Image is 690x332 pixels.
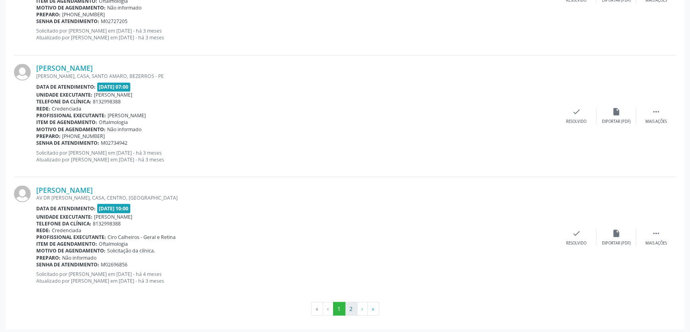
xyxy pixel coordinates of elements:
[36,220,91,227] b: Telefone da clínica:
[645,119,667,124] div: Mais ações
[93,220,121,227] span: 8132998388
[367,302,379,315] button: Go to last page
[36,126,106,132] b: Motivo de agendamento:
[52,227,81,233] span: Credenciada
[101,139,127,146] span: M02734942
[36,27,557,41] p: Solicitado por [PERSON_NAME] em [DATE] - há 3 meses Atualizado por [PERSON_NAME] em [DATE] - há 3...
[36,64,93,72] a: [PERSON_NAME]
[645,240,667,246] div: Mais ações
[36,11,61,18] b: Preparo:
[36,18,99,25] b: Senha de atendimento:
[572,229,581,237] i: check
[36,4,106,11] b: Motivo de agendamento:
[652,107,661,116] i: 
[602,119,631,124] div: Exportar (PDF)
[62,132,105,139] span: [PHONE_NUMBER]
[36,254,61,261] b: Preparo:
[36,73,557,80] div: [PERSON_NAME], CASA, SANTO AMARO, BEZERROS - PE
[36,132,61,139] b: Preparo:
[93,98,121,105] span: 8132998388
[101,18,127,25] span: M02727205
[36,83,96,90] b: Data de atendimento:
[52,105,81,112] span: Credenciada
[36,98,91,105] b: Telefone da clínica:
[14,302,676,315] ul: Pagination
[94,213,132,220] span: [PERSON_NAME]
[36,91,92,98] b: Unidade executante:
[107,126,141,132] span: Não informado
[566,240,586,246] div: Resolvido
[94,91,132,98] span: [PERSON_NAME]
[108,233,176,240] span: Ciro Calheiros - Geral e Retina
[99,240,128,247] span: Oftalmologia
[36,261,99,268] b: Senha de atendimento:
[108,112,146,119] span: [PERSON_NAME]
[652,229,661,237] i: 
[97,204,131,213] span: [DATE] 10:00
[345,302,357,315] button: Go to page 2
[36,112,106,119] b: Profissional executante:
[36,149,557,163] p: Solicitado por [PERSON_NAME] em [DATE] - há 3 meses Atualizado por [PERSON_NAME] em [DATE] - há 3...
[62,254,96,261] span: Não informado
[602,240,631,246] div: Exportar (PDF)
[36,194,557,201] div: AV DR [PERSON_NAME], CASA, CENTRO, [GEOGRAPHIC_DATA]
[107,4,141,11] span: Não informado
[333,302,345,315] button: Go to page 1
[357,302,368,315] button: Go to next page
[107,247,155,254] span: Solicitação da clínica.
[101,261,127,268] span: M02696856
[36,119,97,126] b: Item de agendamento:
[97,82,131,91] span: [DATE] 07:00
[572,107,581,116] i: check
[36,139,99,146] b: Senha de atendimento:
[36,105,50,112] b: Rede:
[36,227,50,233] b: Rede:
[612,229,621,237] i: insert_drive_file
[612,107,621,116] i: insert_drive_file
[36,240,97,247] b: Item de agendamento:
[36,205,96,212] b: Data de atendimento:
[36,270,557,284] p: Solicitado por [PERSON_NAME] em [DATE] - há 4 meses Atualizado por [PERSON_NAME] em [DATE] - há 3...
[62,11,105,18] span: [PHONE_NUMBER]
[566,119,586,124] div: Resolvido
[36,247,106,254] b: Motivo de agendamento:
[99,119,128,126] span: Oftalmologia
[36,213,92,220] b: Unidade executante:
[36,233,106,240] b: Profissional executante:
[36,185,93,194] a: [PERSON_NAME]
[14,185,31,202] img: img
[14,64,31,80] img: img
